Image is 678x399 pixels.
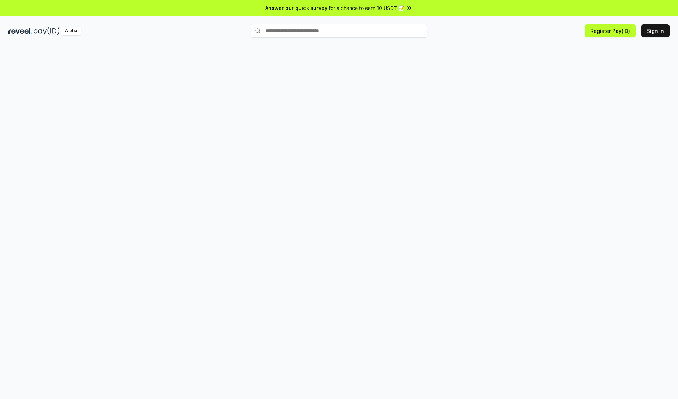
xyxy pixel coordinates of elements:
img: reveel_dark [8,27,32,35]
div: Alpha [61,27,81,35]
span: Answer our quick survey [265,4,327,12]
span: for a chance to earn 10 USDT 📝 [329,4,404,12]
img: pay_id [34,27,60,35]
button: Sign In [641,24,670,37]
button: Register Pay(ID) [585,24,636,37]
